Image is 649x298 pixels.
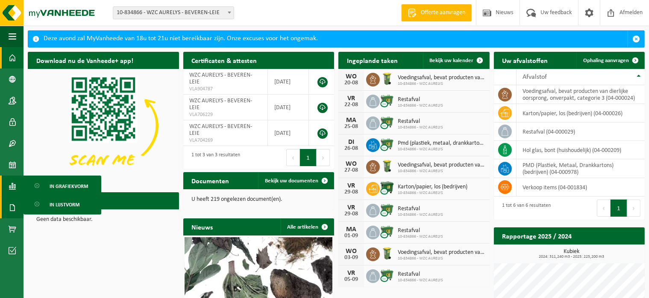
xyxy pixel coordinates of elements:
div: 25-08 [343,124,360,130]
button: Next [317,149,330,166]
p: U heeft 219 ongelezen document(en). [192,197,326,203]
h2: Rapportage 2025 / 2024 [494,227,581,244]
span: Voedingsafval, bevat producten van dierlijke oorsprong, onverpakt, categorie 3 [398,249,485,256]
div: MA [343,226,360,233]
img: WB-0660-CU [380,115,394,130]
td: [DATE] [268,69,309,95]
div: DI [343,139,360,146]
img: WB-0660-CU [380,224,394,239]
td: hol glas, bont (huishoudelijk) (04-000209) [517,141,645,159]
img: WB-0140-HPE-GN-50 [380,159,394,173]
span: Pmd (plastiek, metaal, drankkartons) (bedrijven) [398,140,485,147]
td: karton/papier, los (bedrijven) (04-000026) [517,104,645,122]
div: Deze avond zal MyVanheede van 18u tot 21u niet bereikbaar zijn. Onze excuses voor het ongemak. [44,31,628,47]
a: Bekijk uw kalender [423,52,489,69]
td: PMD (Plastiek, Metaal, Drankkartons) (bedrijven) (04-000978) [517,159,645,178]
div: 27-08 [343,167,360,173]
img: Download de VHEPlus App [28,69,179,182]
div: VR [343,270,360,277]
h2: Nieuws [183,218,222,235]
td: voedingsafval, bevat producten van dierlijke oorsprong, onverpakt, categorie 3 (04-000024) [517,85,645,104]
button: 1 [611,200,627,217]
div: 26-08 [343,146,360,152]
span: 10-834866 - WZC AURELYS [398,212,443,218]
img: WB-0140-HPE-GN-50 [380,72,394,86]
div: 20-08 [343,80,360,86]
img: WB-0660-CU [380,137,394,152]
h2: Uw afvalstoffen [494,52,557,69]
a: Offerte aanvragen [401,4,472,21]
td: restafval (04-000029) [517,122,645,141]
span: 10-834866 - WZC AURELYS [398,81,485,86]
div: 01-09 [343,233,360,239]
div: VR [343,95,360,102]
h3: Kubiek [498,249,645,259]
span: In lijstvorm [50,197,79,213]
span: WZC AURELYS - BEVEREN-LEIE [190,98,253,111]
div: 29-08 [343,189,360,195]
span: 10-834866 - WZC AURELYS [398,256,485,261]
span: Karton/papier, los (bedrijven) [398,184,467,191]
span: Offerte aanvragen [419,9,467,17]
span: Restafval [398,118,443,125]
img: WB-0660-CU [380,268,394,283]
span: WZC AURELYS - BEVEREN-LEIE [190,72,253,85]
span: 10-834866 - WZC AURELYS [398,103,443,108]
span: Restafval [398,206,443,212]
h2: Ingeplande taken [338,52,406,69]
td: verkoop items (04-001834) [517,178,645,197]
div: WO [343,248,360,255]
p: Geen data beschikbaar. [36,217,170,223]
button: Previous [597,200,611,217]
a: Bekijk uw documenten [258,172,333,189]
a: Bekijk rapportage [581,244,644,261]
h2: Download nu de Vanheede+ app! [28,52,142,69]
span: In grafiekvorm [50,178,88,194]
div: 29-08 [343,211,360,217]
div: VR [343,182,360,189]
span: Afvalstof [523,74,547,80]
span: 10-834866 - WZC AURELYS [398,278,443,283]
span: Restafval [398,271,443,278]
div: MA [343,117,360,124]
span: Bekijk uw documenten [265,178,318,184]
a: In grafiekvorm [26,178,99,194]
div: 1 tot 3 van 3 resultaten [188,148,241,167]
span: 10-834866 - WZC AURELYS [398,125,443,130]
td: [DATE] [268,120,309,146]
div: 22-08 [343,102,360,108]
div: 03-09 [343,255,360,261]
span: VLA704269 [190,137,261,144]
span: 10-834866 - WZC AURELYS - BEVEREN-LEIE [113,7,234,19]
h2: Certificaten & attesten [183,52,266,69]
a: In lijstvorm [26,196,99,212]
div: 1 tot 6 van 6 resultaten [498,199,551,218]
img: WB-0660-CU [380,203,394,217]
span: 10-834866 - WZC AURELYS [398,234,443,239]
div: VR [343,204,360,211]
td: [DATE] [268,95,309,120]
h2: Documenten [183,172,238,189]
span: WZC AURELYS - BEVEREN-LEIE [190,123,253,137]
div: WO [343,73,360,80]
img: WB-0660-CU [380,93,394,108]
span: Restafval [398,96,443,103]
span: Restafval [398,227,443,234]
span: Ophaling aanvragen [583,58,629,63]
span: Voedingsafval, bevat producten van dierlijke oorsprong, onverpakt, categorie 3 [398,74,485,81]
img: WB-1100-CU [380,181,394,195]
span: 10-834866 - WZC AURELYS [398,147,485,152]
span: 2024: 311,240 m3 - 2025: 225,200 m3 [498,255,645,259]
button: Previous [286,149,300,166]
span: 10-834866 - WZC AURELYS [398,169,485,174]
span: 10-834866 - WZC AURELYS - BEVEREN-LEIE [113,6,234,19]
button: 1 [300,149,317,166]
div: WO [343,161,360,167]
img: WB-0140-HPE-GN-50 [380,246,394,261]
span: Voedingsafval, bevat producten van dierlijke oorsprong, onverpakt, categorie 3 [398,162,485,169]
span: VLA904787 [190,86,261,92]
span: VLA706229 [190,111,261,118]
a: Alle artikelen [280,218,333,235]
span: 10-834866 - WZC AURELYS [398,191,467,196]
div: 05-09 [343,277,360,283]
